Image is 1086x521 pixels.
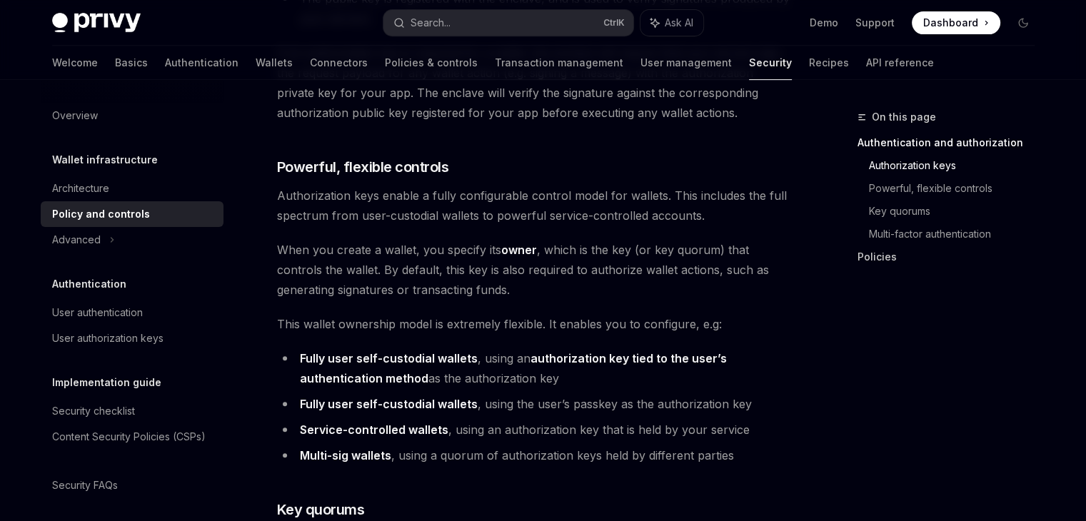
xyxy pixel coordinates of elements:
[52,477,118,494] div: Security FAQs
[869,177,1046,200] a: Powerful, flexible controls
[501,243,537,257] strong: owner
[52,231,101,248] div: Advanced
[912,11,1000,34] a: Dashboard
[385,46,478,80] a: Policies & controls
[256,46,293,80] a: Wallets
[52,403,135,420] div: Security checklist
[383,10,633,36] button: Search...CtrlK
[809,46,849,80] a: Recipes
[41,103,223,128] a: Overview
[869,200,1046,223] a: Key quorums
[41,176,223,201] a: Architecture
[52,330,164,347] div: User authorization keys
[52,13,141,33] img: dark logo
[52,180,109,197] div: Architecture
[665,16,693,30] span: Ask AI
[41,472,223,498] a: Security FAQs
[277,420,792,440] li: , using an authorization key that is held by your service
[41,398,223,424] a: Security checklist
[300,448,391,462] strong: Multi-sig wallets
[869,223,1046,246] a: Multi-factor authentication
[52,46,98,80] a: Welcome
[923,16,978,30] span: Dashboard
[1012,11,1035,34] button: Toggle dark mode
[52,374,161,391] h5: Implementation guide
[300,423,448,437] strong: Service-controlled wallets
[52,428,206,445] div: Content Security Policies (CSPs)
[872,108,936,126] span: On this page
[300,397,478,411] strong: Fully user self-custodial wallets
[277,43,792,123] span: If an authorization key is required for a wallet, the enclave will require that your servers sign...
[52,275,126,293] h5: Authentication
[310,46,368,80] a: Connectors
[41,300,223,325] a: User authentication
[41,424,223,450] a: Content Security Policies (CSPs)
[52,304,143,321] div: User authentication
[869,154,1046,177] a: Authorization keys
[41,201,223,227] a: Policy and controls
[41,325,223,351] a: User authorization keys
[52,206,150,223] div: Policy and controls
[640,10,703,36] button: Ask AI
[277,445,792,465] li: , using a quorum of authorization keys held by different parties
[277,314,792,334] span: This wallet ownership model is extremely flexible. It enables you to configure, e.g:
[277,394,792,414] li: , using the user’s passkey as the authorization key
[810,16,838,30] a: Demo
[277,186,792,226] span: Authorization keys enable a fully configurable control model for wallets. This includes the full ...
[640,46,732,80] a: User management
[866,46,934,80] a: API reference
[52,151,158,168] h5: Wallet infrastructure
[495,46,623,80] a: Transaction management
[858,131,1046,154] a: Authentication and authorization
[411,14,451,31] div: Search...
[855,16,895,30] a: Support
[115,46,148,80] a: Basics
[603,17,625,29] span: Ctrl K
[300,351,478,365] strong: Fully user self-custodial wallets
[277,348,792,388] li: , using an as the authorization key
[52,107,98,124] div: Overview
[749,46,792,80] a: Security
[277,240,792,300] span: When you create a wallet, you specify its , which is the key (or key quorum) that controls the wa...
[277,500,365,520] span: Key quorums
[277,157,449,177] span: Powerful, flexible controls
[165,46,238,80] a: Authentication
[858,246,1046,268] a: Policies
